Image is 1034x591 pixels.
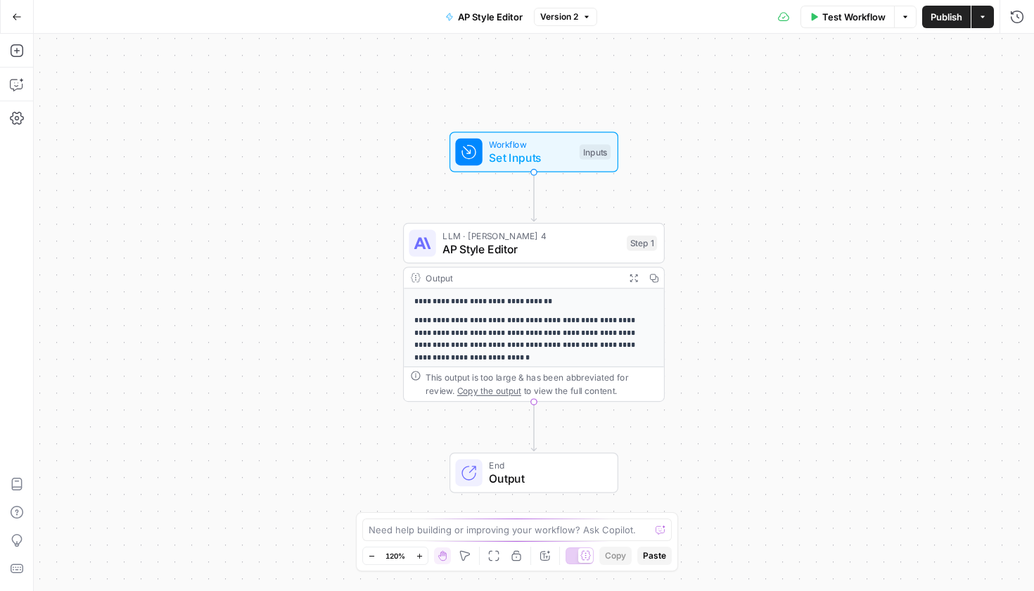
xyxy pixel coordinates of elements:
[922,6,971,28] button: Publish
[540,11,578,23] span: Version 2
[403,132,665,172] div: WorkflowSet InputsInputs
[580,144,611,160] div: Inputs
[457,386,521,395] span: Copy the output
[643,549,666,562] span: Paste
[489,138,573,151] span: Workflow
[442,229,620,242] span: LLM · [PERSON_NAME] 4
[627,236,657,251] div: Step 1
[442,241,620,258] span: AP Style Editor
[599,547,632,565] button: Copy
[385,550,405,561] span: 120%
[458,10,523,24] span: AP Style Editor
[531,172,536,222] g: Edge from start to step_1
[637,547,672,565] button: Paste
[426,271,618,284] div: Output
[931,10,962,24] span: Publish
[534,8,597,26] button: Version 2
[426,371,657,398] div: This output is too large & has been abbreviated for review. to view the full content.
[605,549,626,562] span: Copy
[800,6,894,28] button: Test Workflow
[531,402,536,451] g: Edge from step_1 to end
[403,452,665,493] div: EndOutput
[822,10,886,24] span: Test Workflow
[489,470,604,487] span: Output
[489,459,604,472] span: End
[437,6,531,28] button: AP Style Editor
[489,149,573,166] span: Set Inputs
